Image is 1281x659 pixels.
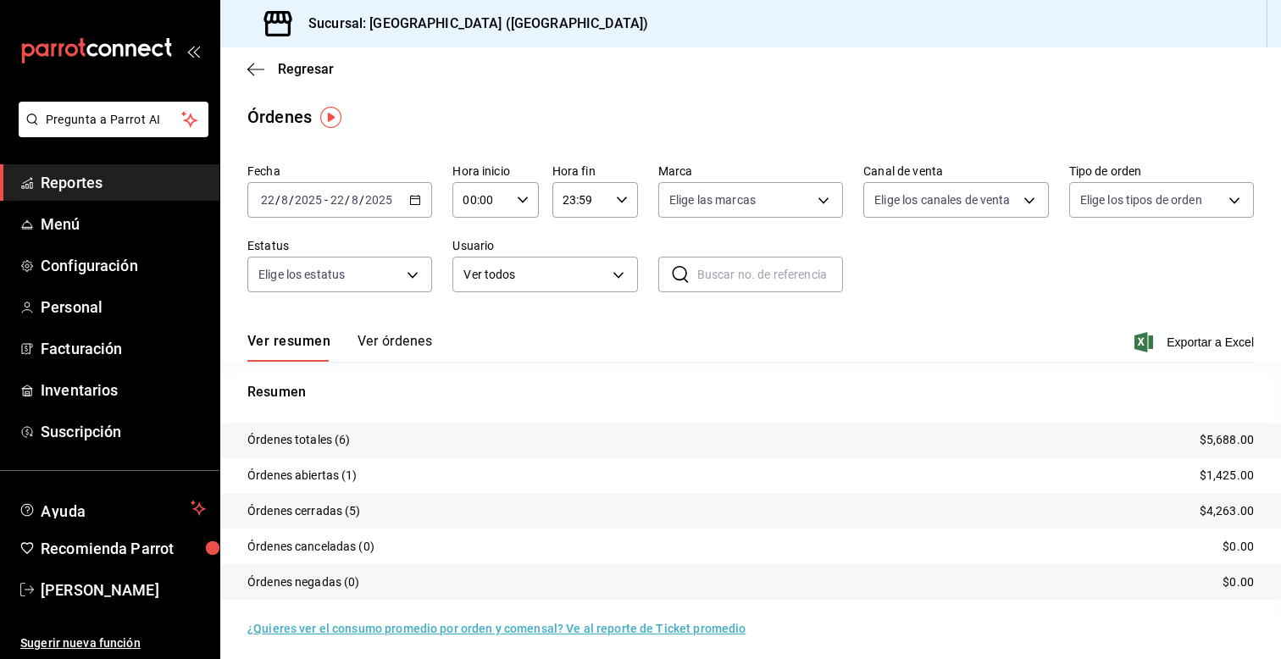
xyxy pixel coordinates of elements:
[351,193,359,207] input: --
[247,61,334,77] button: Regresar
[20,634,206,652] span: Sugerir nueva función
[1200,431,1254,449] p: $5,688.00
[247,502,361,520] p: Órdenes cerradas (5)
[278,61,334,77] span: Regresar
[41,254,206,277] span: Configuración
[41,337,206,360] span: Facturación
[1069,165,1254,177] label: Tipo de orden
[330,193,345,207] input: --
[41,296,206,318] span: Personal
[247,240,432,252] label: Estatus
[669,191,756,208] span: Elige las marcas
[41,537,206,560] span: Recomienda Parrot
[41,213,206,235] span: Menú
[247,573,360,591] p: Órdenes negadas (0)
[247,333,330,362] button: Ver resumen
[1223,538,1254,556] p: $0.00
[452,240,637,252] label: Usuario
[697,258,843,291] input: Buscar no. de referencia
[324,193,328,207] span: -
[247,104,312,130] div: Órdenes
[1080,191,1202,208] span: Elige los tipos de orden
[41,379,206,401] span: Inventarios
[359,193,364,207] span: /
[1200,502,1254,520] p: $4,263.00
[320,107,341,128] img: Tooltip marker
[874,191,1010,208] span: Elige los canales de venta
[258,266,345,283] span: Elige los estatus
[247,622,746,635] a: ¿Quieres ver el consumo promedio por orden y comensal? Ve al reporte de Ticket promedio
[1223,573,1254,591] p: $0.00
[41,171,206,194] span: Reportes
[247,538,374,556] p: Órdenes canceladas (0)
[452,165,538,177] label: Hora inicio
[186,44,200,58] button: open_drawer_menu
[260,193,275,207] input: --
[289,193,294,207] span: /
[1200,467,1254,485] p: $1,425.00
[294,193,323,207] input: ----
[280,193,289,207] input: --
[658,165,843,177] label: Marca
[41,420,206,443] span: Suscripción
[41,579,206,601] span: [PERSON_NAME]
[46,111,182,129] span: Pregunta a Parrot AI
[345,193,350,207] span: /
[41,498,184,518] span: Ayuda
[19,102,208,137] button: Pregunta a Parrot AI
[364,193,393,207] input: ----
[358,333,432,362] button: Ver órdenes
[12,123,208,141] a: Pregunta a Parrot AI
[863,165,1048,177] label: Canal de venta
[247,165,432,177] label: Fecha
[275,193,280,207] span: /
[247,431,351,449] p: Órdenes totales (6)
[247,467,358,485] p: Órdenes abiertas (1)
[295,14,648,34] h3: Sucursal: [GEOGRAPHIC_DATA] ([GEOGRAPHIC_DATA])
[247,333,432,362] div: navigation tabs
[247,382,1254,402] p: Resumen
[463,266,606,284] span: Ver todos
[552,165,638,177] label: Hora fin
[1138,332,1254,352] button: Exportar a Excel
